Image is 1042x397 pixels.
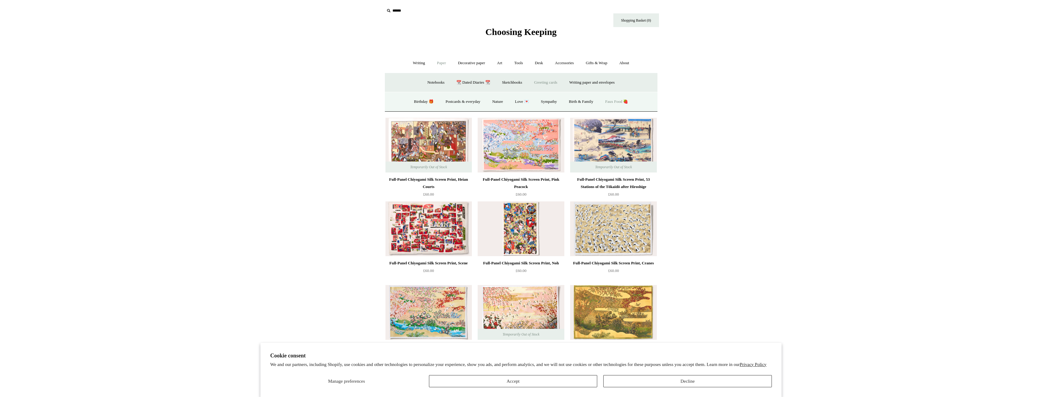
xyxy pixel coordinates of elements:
[385,118,472,172] a: Full-Panel Chiyogami Silk Screen Print, Heian Courts Full-Panel Chiyogami Silk Screen Print, Heia...
[564,75,620,91] a: Writing paper and envelopes
[385,285,472,340] a: Full-Panel Chiyogami Silk Screen Print, Peacock Full-Panel Chiyogami Silk Screen Print, Peacock
[423,192,434,197] span: £60.00
[600,94,633,110] a: Faux Food 🍓
[478,259,564,284] a: Full-Panel Chiyogami Silk Screen Print, Noh £60.00
[608,268,619,273] span: £60.00
[478,285,564,340] img: Full-Panel Chiyogami Silk Screen Print, Pink Cranes
[570,201,657,256] a: Full-Panel Chiyogami Silk Screen Print, Cranes Full-Panel Chiyogami Silk Screen Print, Cranes
[478,118,564,172] img: Full-Panel Chiyogami Silk Screen Print, Pink Peacock
[478,176,564,201] a: Full-Panel Chiyogami Silk Screen Print, Pink Peacock £60.00
[328,379,365,384] span: Manage preferences
[479,259,563,267] div: Full-Panel Chiyogami Silk Screen Print, Noh
[387,176,470,190] div: Full-Panel Chiyogami Silk Screen Print, Heian Courts
[485,27,556,37] span: Choosing Keeping
[478,118,564,172] a: Full-Panel Chiyogami Silk Screen Print, Pink Peacock Full-Panel Chiyogami Silk Screen Print, Pink...
[440,94,486,110] a: Postcards & everyday
[516,268,527,273] span: £60.00
[570,259,657,284] a: Full-Panel Chiyogami Silk Screen Print, Cranes £60.00
[529,55,549,71] a: Desk
[580,55,613,71] a: Gifts & Wrap
[563,94,599,110] a: Birth & Family
[589,162,638,172] span: Temporarily Out of Stock
[603,375,772,387] button: Decline
[409,94,439,110] a: Birthday 🎁
[431,55,451,71] a: Paper
[485,32,556,36] a: Choosing Keeping
[497,75,528,91] a: Sketchbooks
[270,353,772,359] h2: Cookie consent
[478,201,564,256] a: Full-Panel Chiyogami Silk Screen Print, Noh Full-Panel Chiyogami Silk Screen Print, Noh
[478,285,564,340] a: Full-Panel Chiyogami Silk Screen Print, Pink Cranes Full-Panel Chiyogami Silk Screen Print, Pink ...
[570,176,657,201] a: Full-Panel Chiyogami Silk Screen Print, 53 Stations of the Tōkaidō after Hiroshige £60.00
[613,13,659,27] a: Shopping Basket (0)
[570,118,657,172] img: Full-Panel Chiyogami Silk Screen Print, 53 Stations of the Tōkaidō after Hiroshige
[570,118,657,172] a: Full-Panel Chiyogami Silk Screen Print, 53 Stations of the Tōkaidō after Hiroshige Full-Panel Chi...
[549,55,579,71] a: Accessories
[385,201,472,256] a: Full-Panel Chiyogami Silk Screen Print, Scene Full-Panel Chiyogami Silk Screen Print, Scene
[614,55,635,71] a: About
[492,55,508,71] a: Art
[608,192,619,197] span: £60.00
[529,75,563,91] a: Greeting cards
[535,94,563,110] a: Sympathy
[497,329,545,340] span: Temporarily Out of Stock
[570,285,657,340] a: Full-Panel Chiyogami Silk Screen Print, Green Peacock Full-Panel Chiyogami Silk Screen Print, Gre...
[516,192,527,197] span: £60.00
[570,285,657,340] img: Full-Panel Chiyogami Silk Screen Print, Green Peacock
[429,375,598,387] button: Accept
[385,285,472,340] img: Full-Panel Chiyogami Silk Screen Print, Peacock
[572,259,655,267] div: Full-Panel Chiyogami Silk Screen Print, Cranes
[407,55,430,71] a: Writing
[452,55,490,71] a: Decorative paper
[387,259,470,267] div: Full-Panel Chiyogami Silk Screen Print, Scene
[270,362,772,368] p: We and our partners, including Shopify, use cookies and other technologies to personalize your ex...
[740,362,766,367] a: Privacy Policy
[570,201,657,256] img: Full-Panel Chiyogami Silk Screen Print, Cranes
[510,94,535,110] a: Love 💌
[385,201,472,256] img: Full-Panel Chiyogami Silk Screen Print, Scene
[422,75,450,91] a: Notebooks
[451,75,495,91] a: 📆 Dated Diaries 📆
[423,268,434,273] span: £60.00
[572,176,655,190] div: Full-Panel Chiyogami Silk Screen Print, 53 Stations of the Tōkaidō after Hiroshige
[479,176,563,190] div: Full-Panel Chiyogami Silk Screen Print, Pink Peacock
[270,375,423,387] button: Manage preferences
[385,259,472,284] a: Full-Panel Chiyogami Silk Screen Print, Scene £60.00
[487,94,508,110] a: Nature
[385,176,472,201] a: Full-Panel Chiyogami Silk Screen Print, Heian Courts £60.00
[478,201,564,256] img: Full-Panel Chiyogami Silk Screen Print, Noh
[385,118,472,172] img: Full-Panel Chiyogami Silk Screen Print, Heian Courts
[509,55,528,71] a: Tools
[404,162,453,172] span: Temporarily Out of Stock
